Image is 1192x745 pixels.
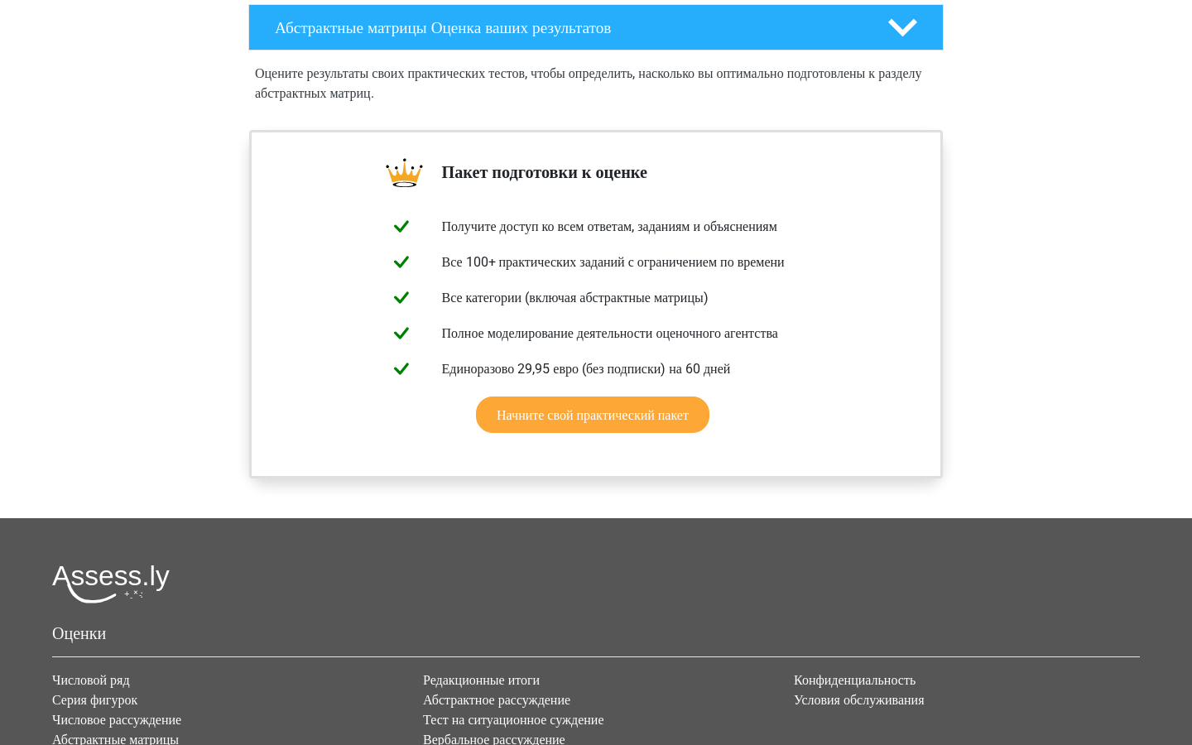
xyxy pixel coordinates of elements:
[423,712,604,728] a: Тест на ситуационное суждение
[52,692,137,708] a: Серия фигурок
[242,4,950,50] a: Абстрактные матрицы Оценка ваших результатов
[423,672,540,688] a: Редакционные итоги
[476,397,709,432] a: Начните свой практический пакет
[794,692,925,708] a: Условия обслуживания
[52,565,170,603] img: Логотип Assessly
[255,65,922,101] font: Оцените результаты своих практических тестов, чтобы определить, насколько вы оптимально подготовл...
[52,712,181,728] a: Числовое рассуждение
[794,672,916,688] a: Конфиденциальность
[423,692,570,708] a: Абстрактное рассуждение
[52,623,106,643] font: Оценки
[275,18,611,37] font: Абстрактные матрицы Оценка ваших результатов
[52,672,130,688] a: Числовой ряд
